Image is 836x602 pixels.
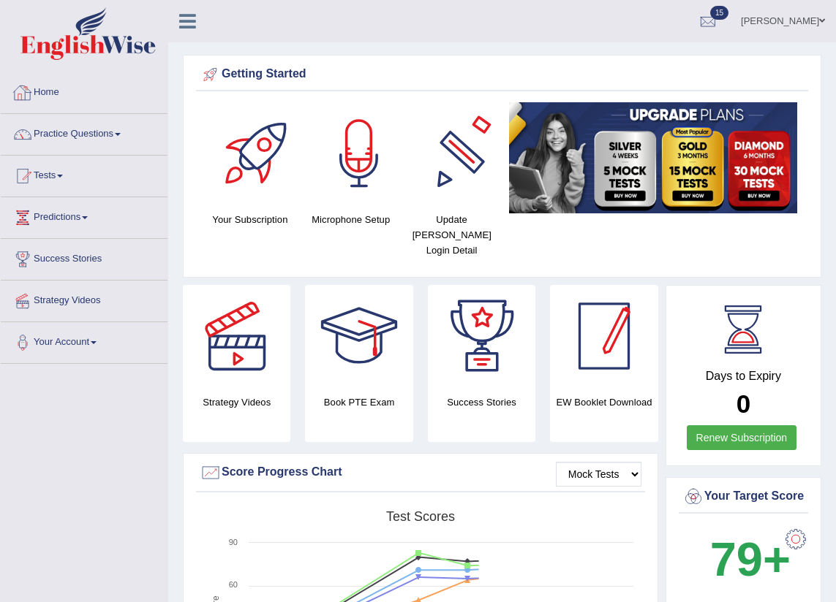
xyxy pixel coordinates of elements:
text: 60 [229,580,238,589]
a: Practice Questions [1,114,167,150]
a: Tests [1,156,167,192]
b: 79+ [710,533,791,586]
h4: Microphone Setup [308,212,394,227]
div: Getting Started [200,64,805,85]
h4: Book PTE Exam [305,395,413,410]
h4: EW Booklet Download [550,395,658,410]
b: 0 [737,389,750,418]
span: 15 [710,6,728,20]
h4: Your Subscription [207,212,293,227]
a: Renew Subscription [687,425,797,450]
h4: Strategy Videos [183,395,290,410]
a: Success Stories [1,239,167,275]
a: Predictions [1,197,167,234]
img: small5.jpg [509,102,797,213]
div: Score Progress Chart [200,462,641,484]
text: 90 [229,538,238,546]
div: Your Target Score [682,486,805,508]
h4: Days to Expiry [682,370,805,383]
h4: Success Stories [428,395,535,410]
h4: Update [PERSON_NAME] Login Detail [409,212,495,258]
a: Strategy Videos [1,281,167,317]
a: Your Account [1,322,167,359]
a: Home [1,72,167,109]
tspan: Test scores [386,509,455,524]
